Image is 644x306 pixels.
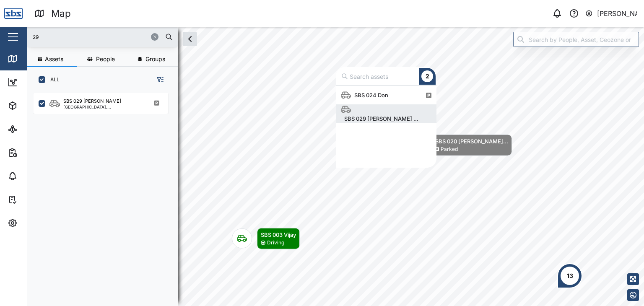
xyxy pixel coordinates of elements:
[34,90,177,299] div: grid
[351,91,392,99] div: SBS 024 Don
[341,114,422,123] div: SBS 029 [PERSON_NAME] ...
[435,137,508,145] div: SBS 020 [PERSON_NAME]...
[145,56,165,62] span: Groups
[267,239,284,247] div: Driving
[232,228,300,249] div: Map marker
[426,72,429,81] div: 2
[22,148,50,157] div: Reports
[22,78,60,87] div: Dashboard
[557,263,582,288] div: Map marker
[22,195,45,204] div: Tasks
[32,31,173,43] input: Search assets or drivers
[567,271,573,280] div: 13
[27,27,644,306] canvas: Map
[585,8,637,19] button: [PERSON_NAME]
[441,145,458,153] div: Parked
[96,56,115,62] span: People
[51,6,71,21] div: Map
[22,54,41,63] div: Map
[45,76,60,83] label: ALL
[22,124,42,134] div: Sites
[340,69,436,84] input: Search assets
[336,86,436,168] div: grid
[63,98,121,105] div: SBS 029 [PERSON_NAME]
[336,67,436,168] div: Map marker
[406,135,512,156] div: Map marker
[261,231,296,239] div: SBS 003 Vijay
[45,56,63,62] span: Assets
[597,8,637,19] div: [PERSON_NAME]
[22,171,48,181] div: Alarms
[22,218,52,228] div: Settings
[4,4,23,23] img: Main Logo
[22,101,48,110] div: Assets
[513,32,639,47] input: Search by People, Asset, Geozone or Place
[63,105,143,109] div: [GEOGRAPHIC_DATA], [GEOGRAPHIC_DATA]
